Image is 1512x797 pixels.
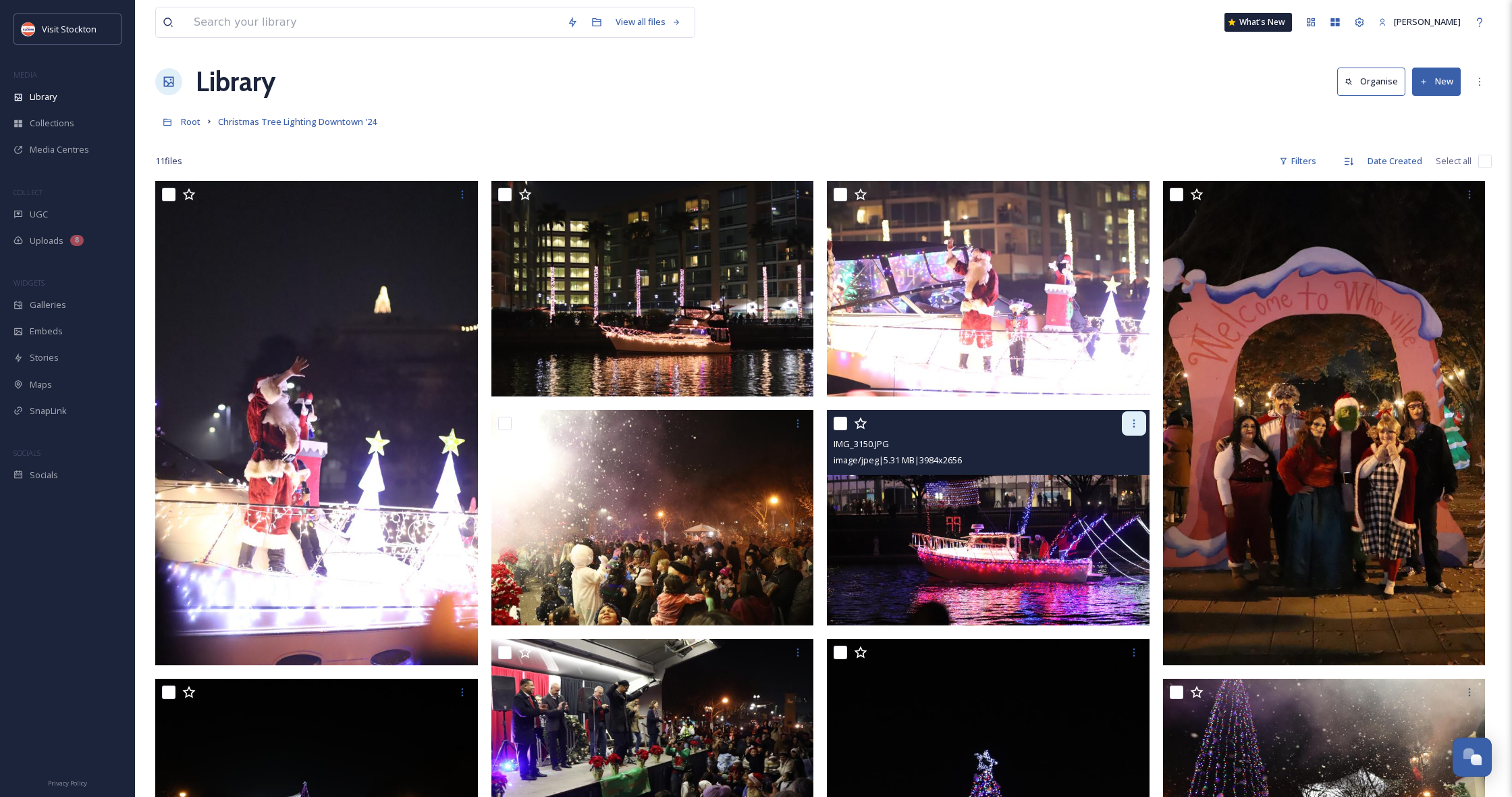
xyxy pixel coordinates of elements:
[30,208,48,221] span: UGC
[30,325,63,338] span: Embeds
[1224,13,1292,32] a: What's New
[30,405,67,417] span: SnapLink
[1453,738,1492,777] button: Open Chat
[42,23,97,35] span: Visit Stockton
[22,22,35,36] img: unnamed.jpeg
[1272,148,1323,174] div: Filters
[30,143,89,156] span: Media Centres
[1163,181,1486,665] img: IMG_2863.JPG
[1361,148,1429,174] div: Date Created
[30,234,63,247] span: Uploads
[155,155,182,168] span: 11 file s
[30,91,57,103] span: Library
[13,448,40,458] span: SOCIALS
[1394,16,1461,28] span: [PERSON_NAME]
[196,61,275,102] a: Library
[834,454,962,466] span: image/jpeg | 5.31 MB | 3984 x 2656
[48,774,87,790] a: Privacy Policy
[155,181,478,665] img: IMG_3035.JPG
[48,779,87,788] span: Privacy Policy
[609,9,688,35] a: View all files
[1436,155,1471,168] span: Select all
[13,70,37,80] span: MEDIA
[218,113,377,130] a: Christmas Tree Lighting Downtown '24
[30,378,52,391] span: Maps
[13,278,45,288] span: WIDGETS
[187,7,560,37] input: Search your library
[181,113,200,130] a: Root
[30,117,74,130] span: Collections
[834,438,889,450] span: IMG_3150.JPG
[1337,68,1405,95] button: Organise
[70,235,84,246] div: 8
[30,469,58,482] span: Socials
[491,410,814,625] img: IMG_2808.JPG
[218,115,377,128] span: Christmas Tree Lighting Downtown '24
[491,181,814,396] img: IMG_2977.JPG
[181,115,200,128] span: Root
[827,410,1150,625] img: IMG_3150.JPG
[13,187,43,197] span: COLLECT
[1412,68,1461,95] button: New
[30,299,66,311] span: Galleries
[30,351,59,364] span: Stories
[1372,9,1467,35] a: [PERSON_NAME]
[827,181,1150,396] img: IMG_3022.JPG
